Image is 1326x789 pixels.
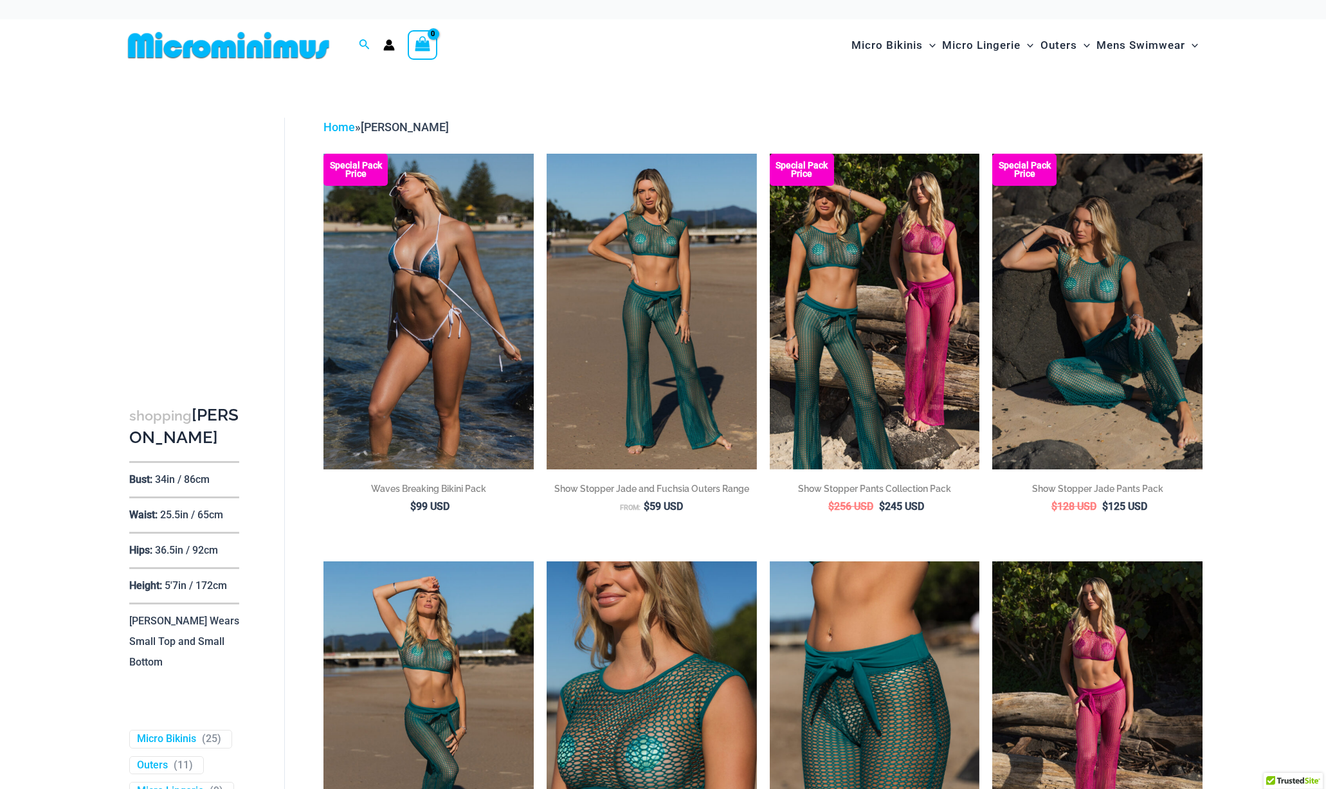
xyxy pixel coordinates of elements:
span: From: [620,503,640,512]
span: $ [1051,500,1057,512]
img: Collection Pack (6) [770,154,980,469]
span: $ [644,500,649,512]
bdi: 99 USD [410,500,450,512]
h2: Waves Breaking Bikini Pack [323,482,534,495]
bdi: 128 USD [1051,500,1096,512]
span: Menu Toggle [923,29,936,62]
b: Special Pack Price [770,161,834,178]
a: Micro LingerieMenu ToggleMenu Toggle [939,26,1037,65]
p: 36.5in / 92cm [155,544,218,556]
a: Outers [137,759,168,772]
span: shopping [129,408,192,424]
a: Mens SwimwearMenu ToggleMenu Toggle [1093,26,1201,65]
img: Waves Breaking Ocean 312 Top 456 Bottom 08 [323,154,534,469]
a: Account icon link [383,39,395,51]
span: 25 [206,732,217,745]
span: [PERSON_NAME] [361,120,449,134]
p: 34in / 86cm [155,473,210,485]
p: [PERSON_NAME] Wears Small Top and Small Bottom [129,615,239,668]
bdi: 256 USD [828,500,873,512]
p: 5'7in / 172cm [165,579,227,592]
p: 25.5in / 65cm [160,509,223,521]
span: Menu Toggle [1021,29,1033,62]
a: OutersMenu ToggleMenu Toggle [1037,26,1093,65]
p: Height: [129,579,162,592]
a: Micro BikinisMenu ToggleMenu Toggle [848,26,939,65]
span: Micro Bikinis [851,29,923,62]
b: Special Pack Price [323,161,388,178]
span: Micro Lingerie [942,29,1021,62]
p: Waist: [129,509,158,521]
span: 11 [177,759,189,771]
a: Search icon link [359,37,370,53]
bdi: 245 USD [879,500,924,512]
span: $ [1102,500,1108,512]
a: View Shopping Cart, empty [408,30,437,60]
span: $ [879,500,885,512]
nav: Site Navigation [846,24,1203,67]
a: Waves Breaking Bikini Pack [323,482,534,500]
a: Show Stopper Jade 366 Top 5007 pants 08 Show Stopper Jade 366 Top 5007 pants 05Show Stopper Jade ... [992,154,1203,469]
span: Outers [1040,29,1077,62]
a: Waves Breaking Ocean 312 Top 456 Bottom 08 Waves Breaking Ocean 312 Top 456 Bottom 04Waves Breaki... [323,154,534,469]
span: Menu Toggle [1077,29,1090,62]
b: Special Pack Price [992,161,1057,178]
span: Menu Toggle [1185,29,1198,62]
span: ( ) [202,732,221,746]
a: Show Stopper Jade 366 Top 5007 pants 03Show Stopper Fuchsia 366 Top 5007 pants 03Show Stopper Fuc... [547,154,757,469]
a: Collection Pack (6) Collection Pack BCollection Pack B [770,154,980,469]
a: Home [323,120,355,134]
iframe: TrustedSite Certified [129,107,245,365]
img: Show Stopper Jade 366 Top 5007 pants 08 [992,154,1203,469]
a: Micro Bikinis [137,732,196,746]
span: Mens Swimwear [1096,29,1185,62]
a: Show Stopper Pants Collection Pack [770,482,980,500]
h2: Show Stopper Pants Collection Pack [770,482,980,495]
span: $ [410,500,416,512]
bdi: 125 USD [1102,500,1147,512]
p: Bust: [129,473,152,485]
p: Hips: [129,544,152,556]
a: Show Stopper Jade and Fuchsia Outers Range [547,482,757,500]
h2: Show Stopper Jade and Fuchsia Outers Range [547,482,757,495]
span: » [323,120,449,134]
h2: Show Stopper Jade Pants Pack [992,482,1203,495]
span: ( ) [174,759,193,772]
a: Show Stopper Jade Pants Pack [992,482,1203,500]
img: MM SHOP LOGO FLAT [123,31,334,60]
span: $ [828,500,834,512]
bdi: 59 USD [644,500,683,512]
img: Show Stopper Jade 366 Top 5007 pants 03 [547,154,757,469]
h3: [PERSON_NAME] [129,404,239,449]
